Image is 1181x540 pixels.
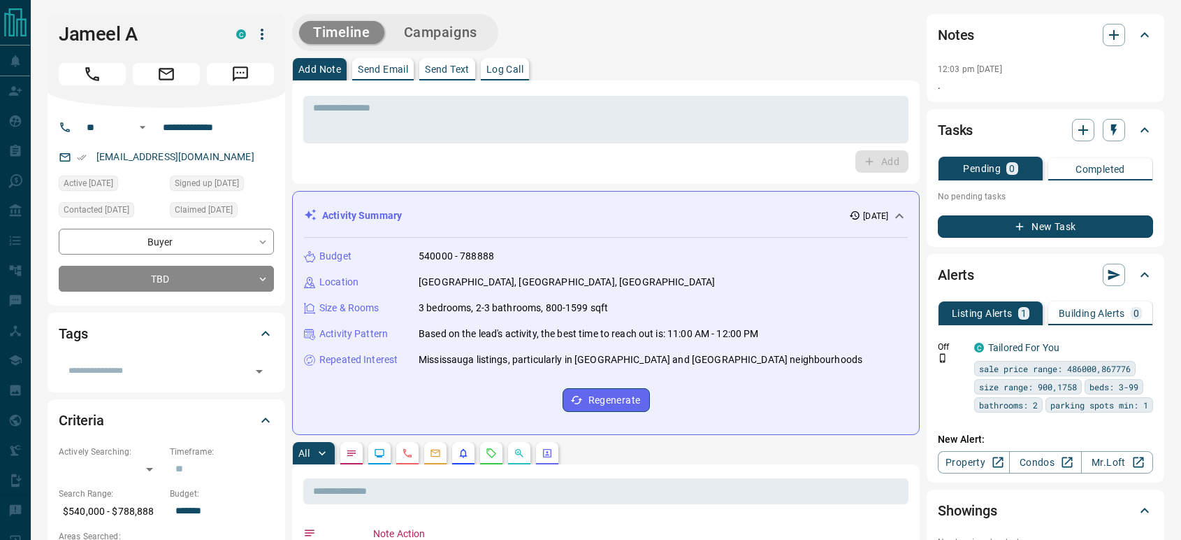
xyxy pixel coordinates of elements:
svg: Notes [346,448,357,459]
p: Activity Pattern [319,327,388,341]
p: Log Call [486,64,523,74]
a: Mr.Loft [1081,451,1153,474]
h2: Showings [938,499,997,522]
p: New Alert: [938,432,1153,447]
svg: Listing Alerts [458,448,469,459]
a: Tailored For You [988,342,1059,353]
p: 0 [1133,308,1139,318]
h2: Tags [59,322,87,345]
p: 12:03 pm [DATE] [938,64,1002,74]
p: Activity Summary [322,208,402,223]
p: All [298,448,310,458]
div: condos.ca [974,343,984,353]
span: Call [59,63,126,85]
span: Claimed [DATE] [175,203,233,217]
h2: Alerts [938,264,974,286]
p: Budget [319,249,352,264]
span: bathrooms: 2 [979,398,1038,412]
p: Location [319,275,358,290]
button: New Task [938,215,1153,238]
p: Search Range: [59,488,163,500]
p: Timeframe: [170,446,274,458]
svg: Calls [402,448,413,459]
p: No pending tasks [938,186,1153,207]
h2: Criteria [59,409,104,432]
p: . [938,78,1153,93]
a: Condos [1009,451,1081,474]
button: Open [134,119,151,136]
div: Showings [938,494,1153,527]
div: Tags [59,317,274,350]
p: Send Text [425,64,470,74]
p: Listing Alerts [952,308,1013,318]
span: sale price range: 486000,867776 [979,362,1131,376]
p: 540000 - 788888 [419,249,494,264]
svg: Requests [486,448,497,459]
button: Campaigns [390,21,491,44]
span: Active [DATE] [64,176,113,190]
button: Open [249,362,269,381]
span: Contacted [DATE] [64,203,129,217]
p: Send Email [358,64,408,74]
p: Repeated Interest [319,353,398,367]
p: Add Note [298,64,341,74]
p: Based on the lead's activity, the best time to reach out is: 11:00 AM - 12:00 PM [419,327,759,341]
div: Buyer [59,229,274,255]
svg: Lead Browsing Activity [374,448,385,459]
p: Completed [1075,164,1125,174]
p: Pending [963,164,1001,173]
p: 1 [1021,308,1027,318]
p: $540,000 - $788,888 [59,500,163,523]
h2: Notes [938,24,974,46]
p: Off [938,341,966,353]
div: Criteria [59,404,274,437]
p: [DATE] [863,210,888,222]
span: beds: 3-99 [1089,380,1138,394]
div: Sat Aug 09 2025 [170,202,274,222]
div: TBD [59,266,274,292]
div: Fri Apr 20 2018 [170,176,274,195]
a: [EMAIL_ADDRESS][DOMAIN_NAME] [96,151,254,162]
svg: Agent Actions [542,448,553,459]
span: Message [207,63,274,85]
svg: Emails [430,448,441,459]
span: size range: 900,1758 [979,380,1077,394]
button: Regenerate [563,388,650,412]
svg: Email Verified [77,152,87,162]
p: 3 bedrooms, 2-3 bathrooms, 800-1599 sqft [419,301,608,315]
div: condos.ca [236,29,246,39]
div: Sat Aug 09 2025 [59,176,163,195]
span: Signed up [DATE] [175,176,239,190]
h2: Tasks [938,119,973,141]
div: Sat Aug 09 2025 [59,202,163,222]
p: Size & Rooms [319,301,379,315]
button: Timeline [299,21,384,44]
svg: Push Notification Only [938,353,948,363]
div: Alerts [938,258,1153,292]
div: Tasks [938,113,1153,147]
div: Activity Summary[DATE] [304,203,908,229]
p: Mississauga listings, particularly in [GEOGRAPHIC_DATA] and [GEOGRAPHIC_DATA] neighbourhoods [419,353,862,367]
p: Actively Searching: [59,446,163,458]
h1: Jameel A [59,23,215,45]
span: Email [133,63,200,85]
p: [GEOGRAPHIC_DATA], [GEOGRAPHIC_DATA], [GEOGRAPHIC_DATA] [419,275,715,290]
svg: Opportunities [514,448,525,459]
div: Notes [938,18,1153,52]
p: Building Alerts [1059,308,1125,318]
span: parking spots min: 1 [1050,398,1148,412]
p: 0 [1009,164,1015,173]
p: Budget: [170,488,274,500]
a: Property [938,451,1010,474]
